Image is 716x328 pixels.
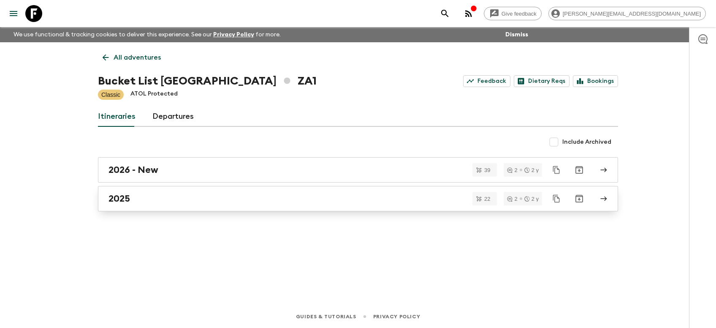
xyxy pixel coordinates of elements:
[571,190,588,207] button: Archive
[562,138,611,146] span: Include Archived
[130,90,178,100] p: ATOL Protected
[503,29,530,41] button: Dismiss
[479,167,495,173] span: 39
[484,7,542,20] a: Give feedback
[507,167,517,173] div: 2
[10,27,284,42] p: We use functional & tracking cookies to deliver this experience. See our for more.
[108,193,130,204] h2: 2025
[524,196,539,202] div: 2 y
[152,107,194,127] a: Departures
[98,186,618,211] a: 2025
[101,90,120,99] p: Classic
[98,157,618,183] a: 2026 - New
[213,32,254,38] a: Privacy Policy
[507,196,517,202] div: 2
[98,73,317,90] h1: Bucket List [GEOGRAPHIC_DATA] ZA1
[437,5,453,22] button: search adventures
[463,75,510,87] a: Feedback
[98,49,165,66] a: All adventures
[114,52,161,63] p: All adventures
[548,7,706,20] div: [PERSON_NAME][EMAIL_ADDRESS][DOMAIN_NAME]
[5,5,22,22] button: menu
[497,11,541,17] span: Give feedback
[373,312,420,321] a: Privacy Policy
[571,161,588,178] button: Archive
[514,75,570,87] a: Dietary Reqs
[549,191,564,206] button: Duplicate
[479,196,495,202] span: 22
[108,164,158,175] h2: 2026 - New
[573,75,618,87] a: Bookings
[98,107,136,127] a: Itineraries
[549,162,564,178] button: Duplicate
[296,312,356,321] a: Guides & Tutorials
[558,11,705,17] span: [PERSON_NAME][EMAIL_ADDRESS][DOMAIN_NAME]
[524,167,539,173] div: 2 y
